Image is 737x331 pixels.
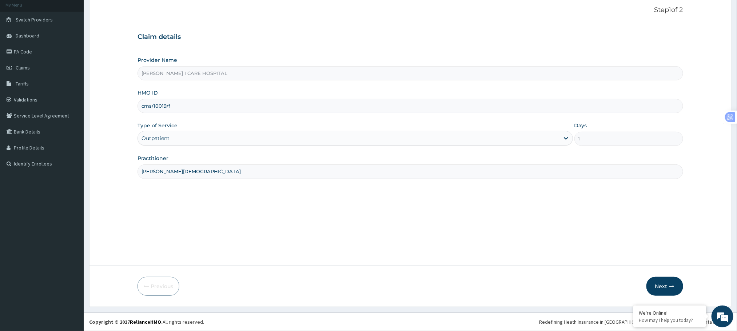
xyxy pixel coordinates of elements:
a: RelianceHMO [130,319,161,325]
label: Days [574,122,587,129]
div: Minimize live chat window [119,4,137,21]
label: Type of Service [138,122,178,129]
div: Chat with us now [38,41,122,50]
input: Enter Name [138,164,683,179]
label: Provider Name [138,56,177,64]
p: How may I help you today? [639,317,701,323]
span: Dashboard [16,32,39,39]
textarea: Type your message and hit 'Enter' [4,199,139,224]
h3: Claim details [138,33,683,41]
p: Step 1 of 2 [138,6,683,14]
div: Outpatient [142,135,170,142]
span: We're online! [42,92,100,165]
div: Redefining Heath Insurance in [GEOGRAPHIC_DATA] using Telemedicine and Data Science! [539,318,732,326]
footer: All rights reserved. [84,312,737,331]
input: Enter HMO ID [138,99,683,113]
div: We're Online! [639,310,701,316]
span: Tariffs [16,80,29,87]
button: Next [646,277,683,296]
img: d_794563401_company_1708531726252_794563401 [13,36,29,55]
label: HMO ID [138,89,158,96]
span: Switch Providers [16,16,53,23]
button: Previous [138,277,179,296]
label: Practitioner [138,155,168,162]
span: Claims [16,64,30,71]
strong: Copyright © 2017 . [89,319,163,325]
